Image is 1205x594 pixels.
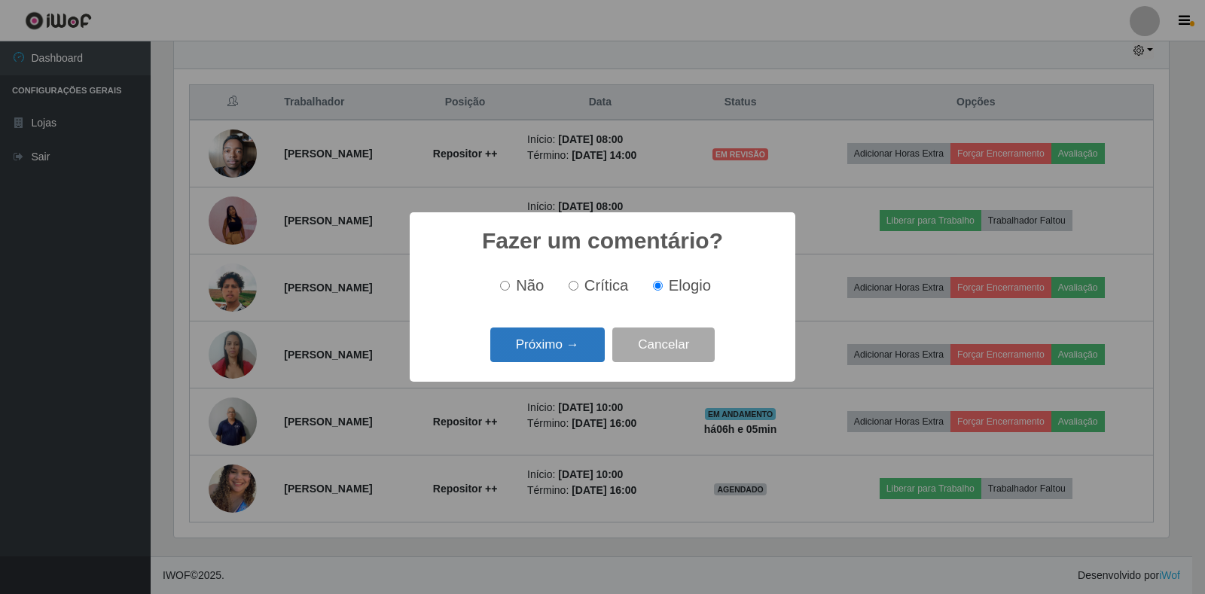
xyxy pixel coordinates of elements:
[516,277,544,294] span: Não
[569,281,578,291] input: Crítica
[482,227,723,254] h2: Fazer um comentário?
[584,277,629,294] span: Crítica
[653,281,663,291] input: Elogio
[612,327,715,363] button: Cancelar
[490,327,605,363] button: Próximo →
[500,281,510,291] input: Não
[669,277,711,294] span: Elogio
